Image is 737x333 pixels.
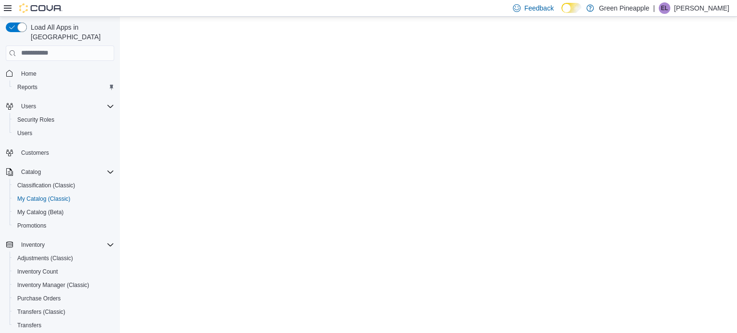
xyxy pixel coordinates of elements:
[17,308,65,316] span: Transfers (Classic)
[17,268,58,276] span: Inventory Count
[13,320,114,331] span: Transfers
[17,116,54,124] span: Security Roles
[13,207,114,218] span: My Catalog (Beta)
[17,166,114,178] span: Catalog
[13,306,114,318] span: Transfers (Classic)
[17,129,32,137] span: Users
[17,239,48,251] button: Inventory
[10,305,118,319] button: Transfers (Classic)
[13,220,50,231] a: Promotions
[13,306,69,318] a: Transfers (Classic)
[13,266,114,277] span: Inventory Count
[13,193,114,205] span: My Catalog (Classic)
[17,295,61,302] span: Purchase Orders
[17,147,53,159] a: Customers
[10,192,118,206] button: My Catalog (Classic)
[17,68,114,80] span: Home
[10,319,118,332] button: Transfers
[10,179,118,192] button: Classification (Classic)
[13,127,114,139] span: Users
[19,3,62,13] img: Cova
[17,281,89,289] span: Inventory Manager (Classic)
[13,253,77,264] a: Adjustments (Classic)
[13,293,65,304] a: Purchase Orders
[17,208,64,216] span: My Catalog (Beta)
[13,81,114,93] span: Reports
[17,254,73,262] span: Adjustments (Classic)
[561,3,582,13] input: Dark Mode
[17,239,114,251] span: Inventory
[2,146,118,160] button: Customers
[10,219,118,232] button: Promotions
[13,193,74,205] a: My Catalog (Classic)
[10,206,118,219] button: My Catalog (Beta)
[10,113,118,126] button: Security Roles
[17,101,40,112] button: Users
[13,114,114,126] span: Security Roles
[17,68,40,80] a: Home
[10,252,118,265] button: Adjustments (Classic)
[10,278,118,292] button: Inventory Manager (Classic)
[27,23,114,42] span: Load All Apps in [GEOGRAPHIC_DATA]
[17,222,47,230] span: Promotions
[13,293,114,304] span: Purchase Orders
[17,166,45,178] button: Catalog
[17,101,114,112] span: Users
[524,3,554,13] span: Feedback
[599,2,649,14] p: Green Pineapple
[13,253,114,264] span: Adjustments (Classic)
[13,207,68,218] a: My Catalog (Beta)
[21,103,36,110] span: Users
[674,2,729,14] p: [PERSON_NAME]
[21,241,45,249] span: Inventory
[2,238,118,252] button: Inventory
[17,322,41,329] span: Transfers
[2,100,118,113] button: Users
[13,127,36,139] a: Users
[21,70,36,78] span: Home
[13,180,114,191] span: Classification (Classic)
[2,67,118,80] button: Home
[21,168,41,176] span: Catalog
[10,126,118,140] button: Users
[661,2,668,14] span: EL
[13,320,45,331] a: Transfers
[10,80,118,94] button: Reports
[17,182,75,189] span: Classification (Classic)
[13,279,93,291] a: Inventory Manager (Classic)
[13,114,58,126] a: Security Roles
[21,149,49,157] span: Customers
[13,266,62,277] a: Inventory Count
[13,220,114,231] span: Promotions
[10,265,118,278] button: Inventory Count
[653,2,655,14] p: |
[2,165,118,179] button: Catalog
[17,195,71,203] span: My Catalog (Classic)
[13,81,41,93] a: Reports
[17,147,114,159] span: Customers
[13,279,114,291] span: Inventory Manager (Classic)
[659,2,670,14] div: Eden Lafrentz
[17,83,37,91] span: Reports
[13,180,79,191] a: Classification (Classic)
[10,292,118,305] button: Purchase Orders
